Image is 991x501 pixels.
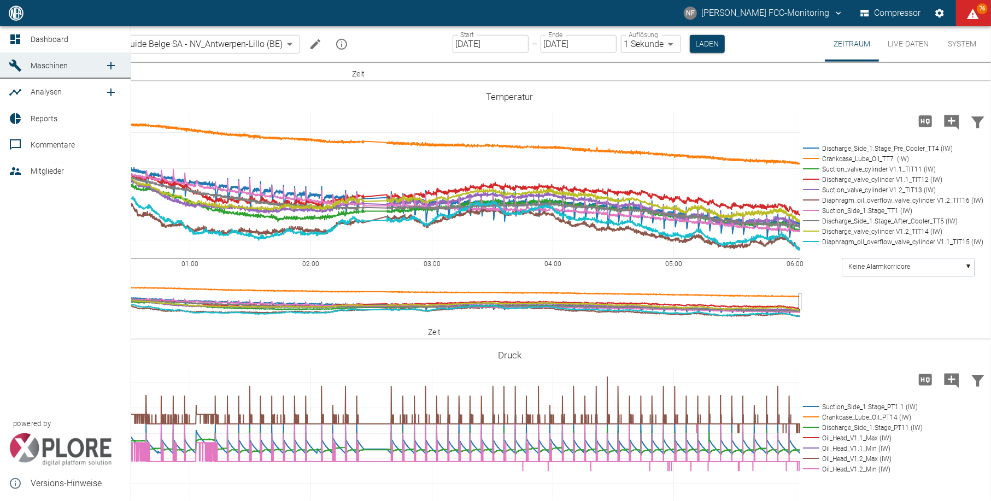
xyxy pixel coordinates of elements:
a: 908000047_Air Liquide Belge SA - NV_Antwerpen-Lillo (BE) [40,38,283,51]
button: Zeitraum [825,26,879,62]
span: Mitglieder [31,167,64,175]
input: DD.MM.YYYY [453,35,529,53]
div: NF [684,7,697,20]
button: Laden [690,35,725,53]
text: Keine Alarmkorridore [849,263,911,271]
span: Dashboard [31,35,68,44]
img: Xplore Logo [9,433,112,466]
div: 1 Sekunde [621,35,681,53]
button: Machine bearbeiten [304,33,326,55]
button: Kommentar hinzufügen [939,107,965,135]
a: new /machines [100,55,122,76]
span: powered by [13,419,51,429]
img: logo [8,5,25,20]
span: 908000047_Air Liquide Belge SA - NV_Antwerpen-Lillo (BE) [58,38,283,50]
span: Kommentare [31,140,75,149]
span: Analysen [31,87,62,96]
button: Compressor [858,3,923,23]
input: DD.MM.YYYY [541,35,617,53]
button: mission info [331,33,353,55]
span: Hohe Auflösung [912,374,939,384]
button: fcc-monitoring@neuman-esser.com [682,3,845,23]
span: Reports [31,114,57,123]
span: Hohe Auflösung [912,115,939,126]
label: Auflösung [629,30,658,39]
a: new /analyses/list/0 [100,81,122,103]
span: Maschinen [31,61,68,70]
button: Kommentar hinzufügen [939,366,965,394]
span: 76 [977,3,988,14]
button: Live-Daten [879,26,937,62]
button: System [937,26,987,62]
button: Daten filtern [965,366,991,394]
label: Start [460,30,474,39]
button: Daten filtern [965,107,991,135]
span: Versions-Hinweise [31,477,122,490]
p: – [532,38,537,50]
button: Einstellungen [930,3,949,23]
label: Ende [548,30,562,39]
